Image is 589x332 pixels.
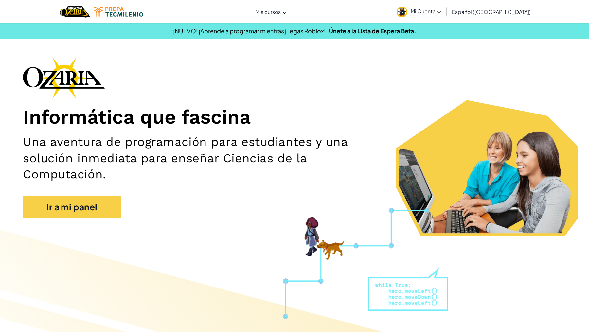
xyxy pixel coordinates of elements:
a: Ir a mi panel [23,196,121,218]
a: Únete a la Lista de Espera Beta. [329,27,416,35]
img: Ozaria branding logo [23,57,105,99]
h2: Una aventura de programación para estudiantes y una solución inmediata para enseñar Ciencias de l... [23,134,387,182]
img: Home [60,5,90,18]
span: Mi Cuenta [411,8,441,15]
a: Español ([GEOGRAPHIC_DATA]) [449,3,534,21]
a: Ozaria by CodeCombat logo [60,5,90,18]
img: Tecmilenio logo [94,7,143,17]
span: Mis cursos [255,9,281,15]
h1: Informática que fascina [23,105,566,129]
a: Mi Cuenta [393,1,445,22]
a: Mis cursos [252,3,290,21]
img: avatar [397,7,407,17]
span: ¡NUEVO! ¡Aprende a programar mientras juegas Roblox! [173,27,326,35]
span: Español ([GEOGRAPHIC_DATA]) [452,9,531,15]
